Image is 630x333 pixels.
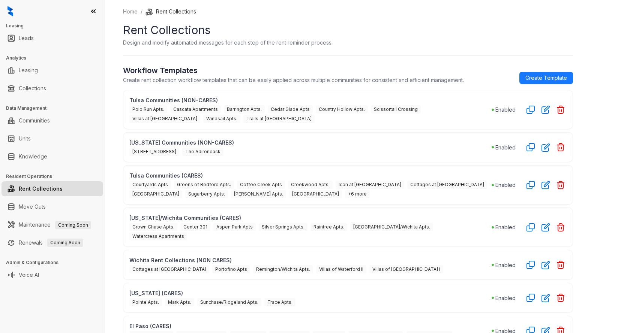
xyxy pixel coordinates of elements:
h3: Data Management [6,105,105,112]
a: Rent Collections [19,181,63,196]
a: Leasing [19,63,38,78]
a: Voice AI [19,267,39,282]
span: Scissortail Crossing [371,105,421,113]
li: Leasing [1,63,103,78]
span: Silver Springs Apts. [259,223,307,231]
li: Communities [1,113,103,128]
span: Creekwood Apts. [288,181,333,189]
h3: Leasing [6,22,105,29]
a: Knowledge [19,149,47,164]
a: Leads [19,31,34,46]
p: [US_STATE]/Wichita Communities (CARES) [129,214,492,222]
li: Rent Collections [1,181,103,196]
span: Portofino Apts [212,265,250,273]
span: Raintree Apts. [310,223,347,231]
li: Move Outs [1,199,103,214]
span: Cedar Glade Apts [268,105,313,113]
p: Tulsa Communities (NON-CARES) [129,96,492,104]
li: Maintenance [1,217,103,232]
p: El Paso (CARES) [129,322,492,330]
p: Enabled [495,223,516,231]
a: Units [19,131,31,146]
h3: Analytics [6,55,105,61]
span: The Adirondack [182,148,223,156]
span: Windsail Apts. [203,115,240,123]
p: Enabled [495,143,516,151]
span: [GEOGRAPHIC_DATA] [129,190,182,198]
p: Tulsa Communities (CARES) [129,172,492,179]
li: Renewals [1,235,103,250]
span: Coffee Creek Apts [237,181,285,189]
span: Sugarberry Apts. [185,190,228,198]
span: Trails at [GEOGRAPHIC_DATA] [243,115,315,123]
span: Polo Run Apts. [129,105,167,113]
span: Mark Apts. [165,298,194,306]
span: Coming Soon [55,221,91,229]
p: [US_STATE] Communities (NON-CARES) [129,139,492,146]
span: Barrington Apts. [224,105,265,113]
span: Create Template [525,74,567,82]
p: Design and modify automated messages for each step of the rent reminder process. [123,39,333,46]
span: +6 more [345,190,370,198]
span: Pointe Apts. [129,298,162,306]
span: Villas of [GEOGRAPHIC_DATA] I [369,265,443,273]
a: RenewalsComing Soon [19,235,83,250]
li: Knowledge [1,149,103,164]
p: Enabled [495,294,516,302]
li: Voice AI [1,267,103,282]
span: Coming Soon [47,239,83,247]
li: Leads [1,31,103,46]
span: Country Hollow Apts. [316,105,368,113]
a: Collections [19,81,46,96]
span: Aspen Park Apts [213,223,256,231]
h3: Resident Operations [6,173,105,180]
span: [GEOGRAPHIC_DATA]/Wichita Apts. [350,223,433,231]
li: / [141,7,142,16]
h2: Workflow Templates [123,65,464,76]
span: Crown Chase Apts. [129,223,177,231]
a: Communities [19,113,50,128]
span: Center 301 [180,223,210,231]
span: Greens of Bedford Apts. [174,181,234,189]
span: Courtyards Apts [129,181,171,189]
span: Cascata Apartments [170,105,221,113]
img: logo [7,6,13,16]
p: Enabled [495,261,516,269]
a: Create Template [519,72,573,84]
h3: Admin & Configurations [6,259,105,266]
li: Collections [1,81,103,96]
li: Units [1,131,103,146]
span: Watercress Apartments [129,232,187,240]
span: Sunchase/Ridgeland Apts. [197,298,261,306]
p: Create rent collection workflow templates that can be easily applied across multiple communities ... [123,76,464,84]
p: Enabled [495,106,516,113]
p: [US_STATE] (CARES) [129,289,492,297]
p: Wichita Rent Collections (NON CARES) [129,256,492,264]
p: Enabled [495,181,516,189]
a: Home [121,7,139,16]
span: Remington/Wichita Apts. [253,265,313,273]
h1: Rent Collections [123,22,573,39]
span: [PERSON_NAME] Apts. [231,190,286,198]
span: Villas at [GEOGRAPHIC_DATA] [129,115,200,123]
span: Villas of Waterford II [316,265,366,273]
span: Cottages at [GEOGRAPHIC_DATA] [407,181,487,189]
span: [GEOGRAPHIC_DATA] [289,190,342,198]
span: Cottages at [GEOGRAPHIC_DATA] [129,265,209,273]
span: [STREET_ADDRESS] [129,148,179,156]
li: Rent Collections [145,7,196,16]
a: Move Outs [19,199,46,214]
span: Trace Apts. [264,298,295,306]
span: Icon at [GEOGRAPHIC_DATA] [336,181,404,189]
